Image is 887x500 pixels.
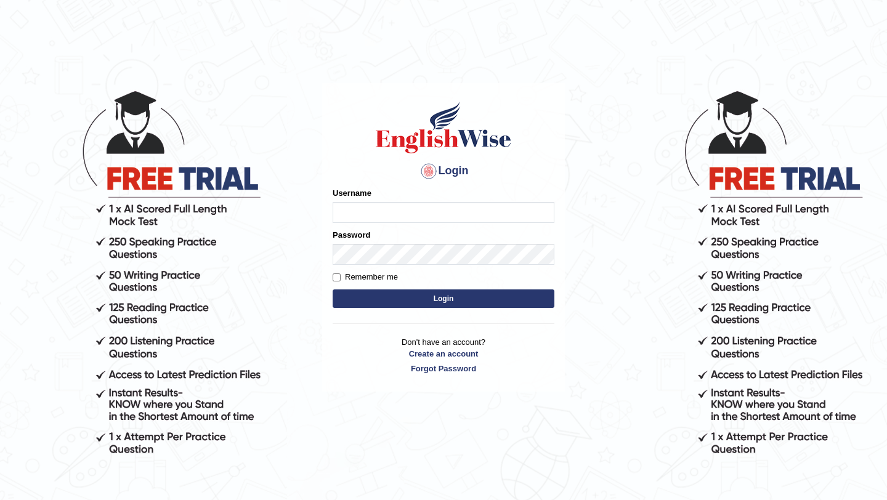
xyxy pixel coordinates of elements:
[333,229,370,241] label: Password
[333,289,554,308] button: Login
[373,100,514,155] img: Logo of English Wise sign in for intelligent practice with AI
[333,363,554,374] a: Forgot Password
[333,348,554,360] a: Create an account
[333,161,554,181] h4: Login
[333,271,398,283] label: Remember me
[333,336,554,374] p: Don't have an account?
[333,273,341,281] input: Remember me
[333,187,371,199] label: Username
